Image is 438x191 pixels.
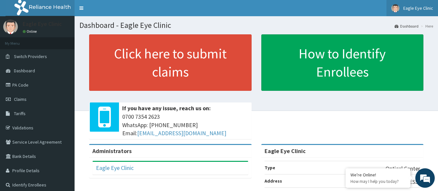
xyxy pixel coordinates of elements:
[350,179,406,184] p: How may I help you today?
[122,113,248,137] span: 0700 7354 2623 WhatsApp: [PHONE_NUMBER] Email:
[385,164,420,173] p: Optical Center
[14,111,26,116] span: Tariffs
[122,104,211,112] b: If you have any issue, reach us on:
[391,4,399,12] img: User Image
[96,164,134,172] a: Eagle Eye Clinic
[265,165,275,171] b: Type
[92,147,132,155] b: Administrators
[419,23,433,29] li: Here
[23,29,38,34] a: Online
[261,34,424,91] a: How to Identify Enrollees
[79,21,433,30] h1: Dashboard - Eagle Eye Clinic
[350,172,406,178] div: We're Online!
[265,147,306,155] strong: Eagle Eye Clinic
[265,178,282,184] b: Address
[14,96,27,102] span: Claims
[14,68,35,74] span: Dashboard
[89,34,252,91] a: Click here to submit claims
[395,23,419,29] a: Dashboard
[14,54,47,59] span: Switch Providers
[3,19,18,34] img: User Image
[403,5,433,11] span: Eagle Eye Clinic
[137,129,226,137] a: [EMAIL_ADDRESS][DOMAIN_NAME]
[23,21,62,27] p: Eagle Eye Clinic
